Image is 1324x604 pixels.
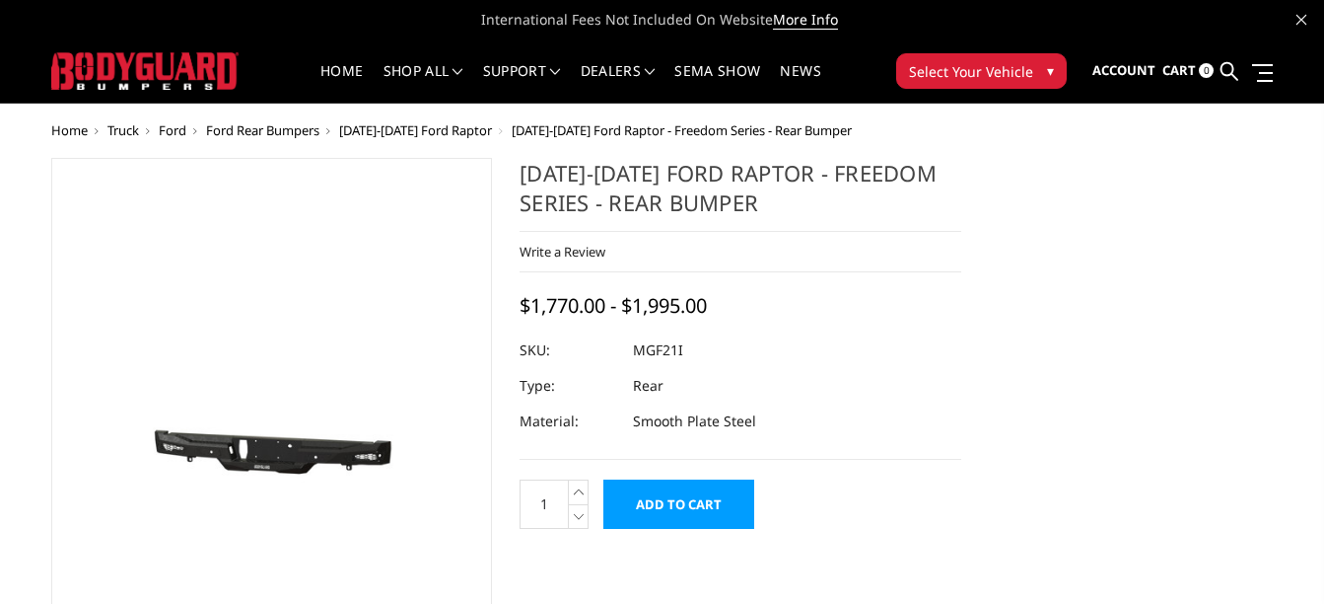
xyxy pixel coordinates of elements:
[512,121,852,139] span: [DATE]-[DATE] Ford Raptor - Freedom Series - Rear Bumper
[159,121,186,139] a: Ford
[1162,44,1214,98] a: Cart 0
[520,368,618,404] dt: Type:
[483,64,561,103] a: Support
[603,480,754,529] input: Add to Cart
[909,61,1033,82] span: Select Your Vehicle
[773,10,838,30] a: More Info
[1199,63,1214,78] span: 0
[1092,44,1155,98] a: Account
[581,64,656,103] a: Dealers
[520,292,707,319] span: $1,770.00 - $1,995.00
[674,64,760,103] a: SEMA Show
[896,53,1067,89] button: Select Your Vehicle
[520,333,618,368] dt: SKU:
[51,121,88,139] a: Home
[520,404,618,439] dt: Material:
[633,368,663,404] dd: Rear
[57,351,487,556] img: 2021-2025 Ford Raptor - Freedom Series - Rear Bumper
[633,333,683,368] dd: MGF21I
[1047,60,1054,81] span: ▾
[206,121,319,139] a: Ford Rear Bumpers
[520,243,605,261] a: Write a Review
[633,404,756,439] dd: Smooth Plate Steel
[51,52,239,89] img: BODYGUARD BUMPERS
[520,158,961,232] h1: [DATE]-[DATE] Ford Raptor - Freedom Series - Rear Bumper
[320,64,363,103] a: Home
[383,64,463,103] a: shop all
[1092,61,1155,79] span: Account
[780,64,820,103] a: News
[339,121,492,139] a: [DATE]-[DATE] Ford Raptor
[107,121,139,139] a: Truck
[1162,61,1196,79] span: Cart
